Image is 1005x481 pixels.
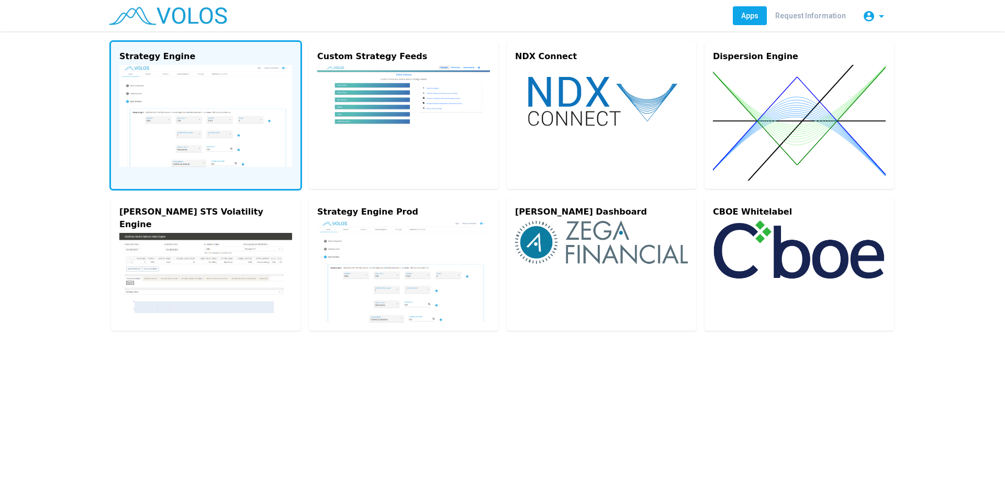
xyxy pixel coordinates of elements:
div: NDX Connect [515,50,688,63]
img: zega-logo.png [515,220,688,264]
div: Strategy Engine Prod [317,206,490,218]
img: strategy-engine.png [317,220,490,322]
div: Strategy Engine [119,50,292,63]
div: Custom Strategy Feeds [317,50,490,63]
span: Apps [741,12,758,20]
img: cboe-logo.png [713,220,886,279]
img: ndx-connect.svg [515,65,688,137]
mat-icon: arrow_drop_down [875,10,888,23]
img: gs-engine.png [119,233,292,313]
img: custom.png [317,65,490,147]
span: Request Information [775,12,846,20]
div: CBOE Whitelabel [713,206,886,218]
a: Apps [733,6,767,25]
div: Dispersion Engine [713,50,886,63]
a: Request Information [767,6,854,25]
div: [PERSON_NAME] STS Volatility Engine [119,206,292,231]
img: strategy-engine.png [119,65,292,167]
div: [PERSON_NAME] Dashboard [515,206,688,218]
img: dispersion.svg [713,65,886,181]
mat-icon: account_circle [863,10,875,23]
